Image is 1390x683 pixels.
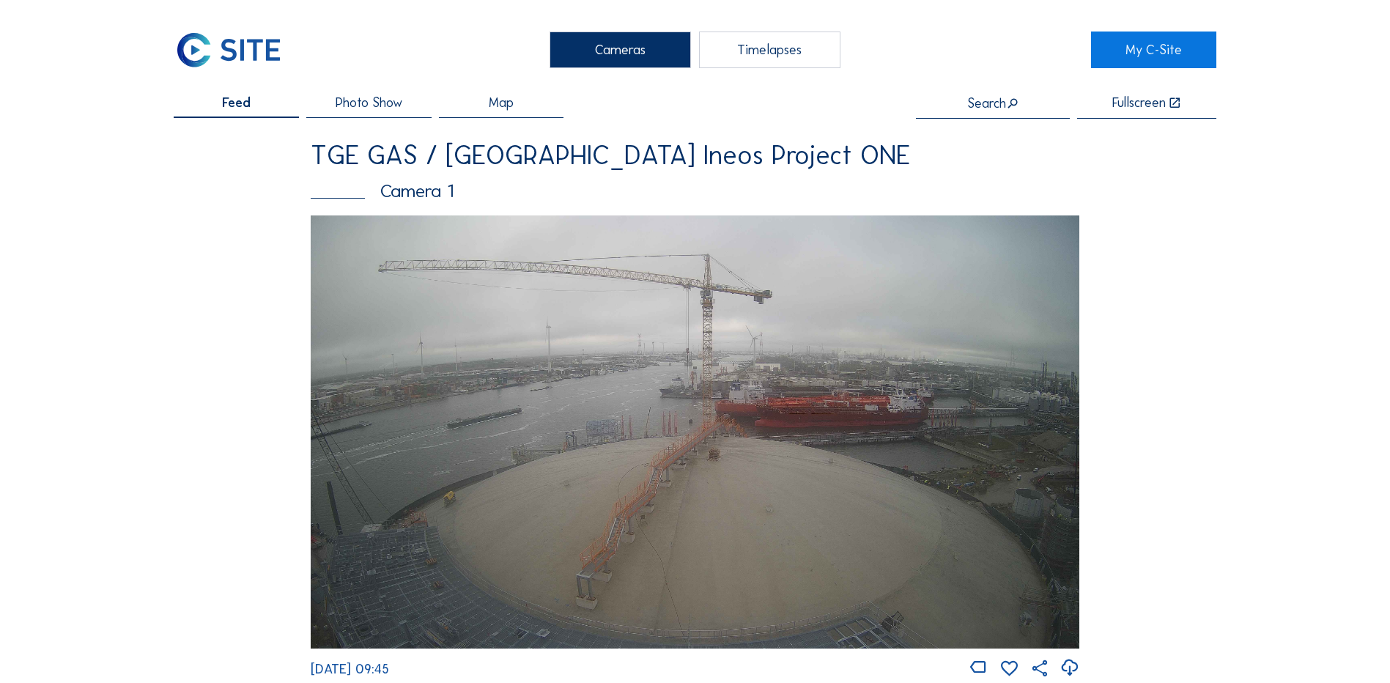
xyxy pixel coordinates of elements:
span: Photo Show [336,96,402,109]
div: Fullscreen [1112,96,1166,110]
div: Cameras [550,32,691,68]
a: My C-Site [1091,32,1216,68]
img: Image [311,215,1079,648]
span: [DATE] 09:45 [311,661,389,677]
div: Timelapses [699,32,840,68]
a: C-SITE Logo [174,32,299,68]
span: Feed [222,96,251,109]
img: C-SITE Logo [174,32,283,68]
div: Camera 1 [311,182,1079,200]
span: Map [489,96,514,109]
div: TGE GAS / [GEOGRAPHIC_DATA] Ineos Project ONE [311,142,1079,169]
